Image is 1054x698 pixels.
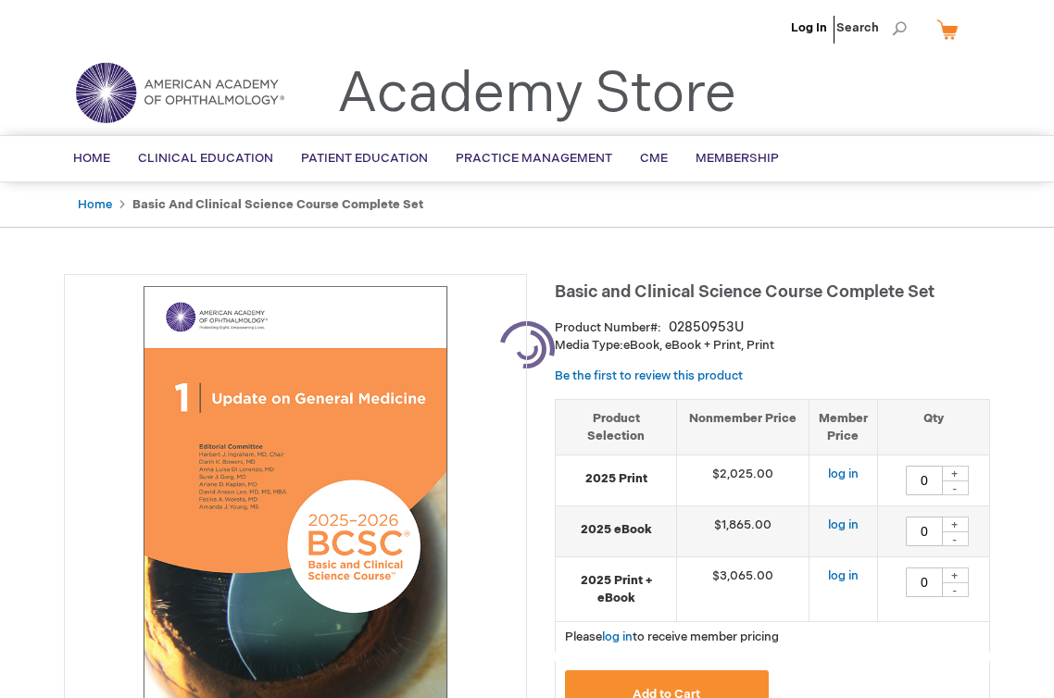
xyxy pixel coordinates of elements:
div: 02850953U [669,318,744,337]
strong: Product Number [555,320,661,335]
strong: Basic and Clinical Science Course Complete Set [132,197,423,212]
a: log in [602,629,633,644]
td: $3,065.00 [677,557,809,622]
input: Qty [906,517,943,546]
a: Log In [791,20,827,35]
div: - [941,480,969,495]
strong: 2025 Print + eBook [565,572,667,606]
a: log in [828,517,859,532]
div: - [941,582,969,597]
input: Qty [906,466,943,495]
div: + [941,567,969,583]
td: $2,025.00 [677,455,809,506]
span: Membership [696,151,779,166]
span: Clinical Education [138,151,273,166]
th: Product Selection [556,399,677,455]
span: Home [73,151,110,166]
span: Patient Education [301,151,428,166]
div: + [941,466,969,481]
p: eBook, eBook + Print, Print [555,337,990,355]
input: Qty [906,567,943,597]
a: log in [828,467,859,481]
span: Search [836,9,907,46]
div: + [941,517,969,532]
th: Member Price [809,399,877,455]
strong: Media Type: [555,338,623,353]
strong: 2025 Print [565,470,667,488]
span: Basic and Clinical Science Course Complete Set [555,282,935,302]
td: $1,865.00 [677,506,809,557]
th: Qty [877,399,989,455]
div: - [941,531,969,546]
span: CME [640,151,668,166]
a: Be the first to review this product [555,368,743,383]
strong: 2025 eBook [565,521,667,539]
th: Nonmember Price [677,399,809,455]
span: Practice Management [456,151,612,166]
a: Academy Store [337,61,736,128]
a: log in [828,568,859,583]
span: Please to receive member pricing [565,629,779,644]
a: Home [78,197,112,212]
